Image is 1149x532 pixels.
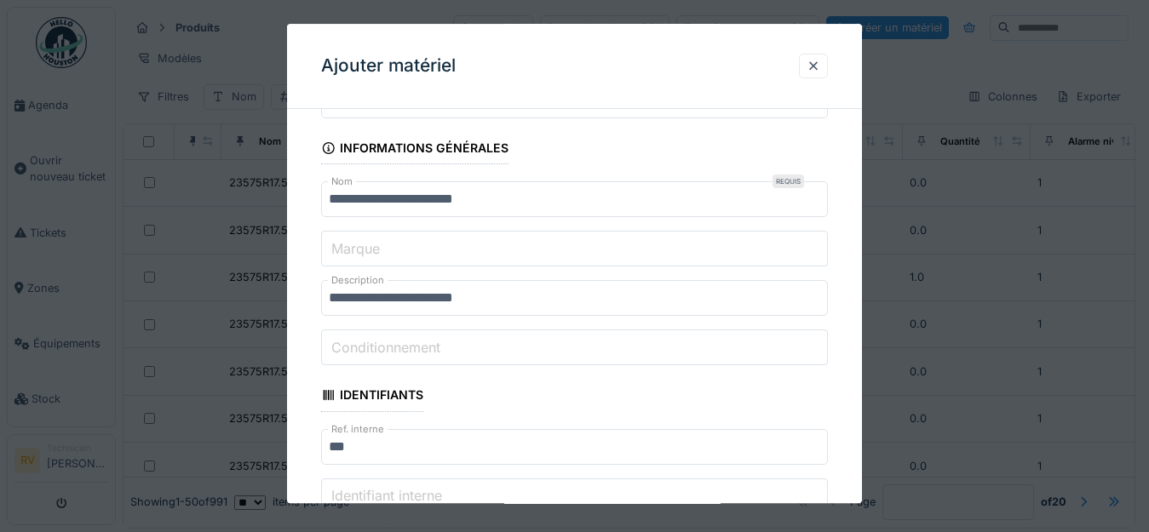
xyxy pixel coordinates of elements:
div: Identifiants [321,383,423,412]
label: Nom [328,175,356,190]
div: Informations générales [321,135,508,164]
label: Identifiant interne [328,485,445,506]
label: Marque [328,238,383,259]
label: Conditionnement [328,337,444,358]
label: Description [328,274,388,289]
div: Requis [773,175,804,189]
h3: Ajouter matériel [321,55,456,77]
label: Ref. interne [328,422,388,437]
